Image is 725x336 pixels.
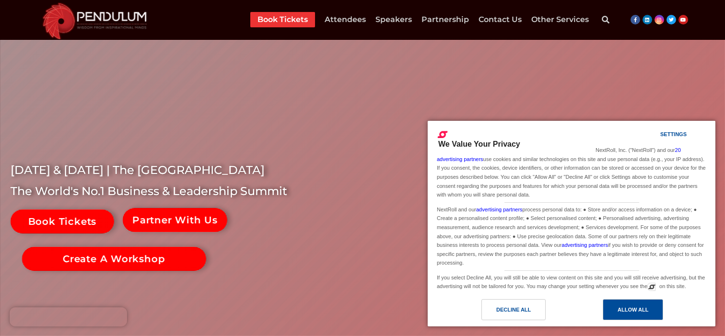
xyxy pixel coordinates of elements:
a: Book Tickets [11,209,114,233]
div: NextRoll and our process personal data to: ● Store and/or access information on a device; ● Creat... [435,203,708,268]
div: Allow All [618,304,648,315]
a: Other Services [531,12,589,27]
div: Decline All [496,304,531,315]
nav: Menu [250,12,589,27]
iframe: Brevo live chat [10,307,127,326]
a: 20 advertising partners [437,147,681,162]
div: Search [596,10,615,29]
span: We Value Your Privacy [438,140,520,148]
a: Create A Workshop [22,247,206,271]
a: Decline All [433,299,572,325]
a: Speakers [375,12,412,27]
a: Partnership [421,12,469,27]
a: Settings [643,127,667,144]
rs-layer: The World's No.1 Business & Leadership Summit [11,182,290,200]
a: Partner With Us [123,208,227,232]
a: advertising partners [561,242,608,248]
a: Book Tickets [257,12,308,27]
a: Attendees [325,12,366,27]
a: advertising partners [476,207,523,212]
div: If you select Decline All, you will still be able to view content on this site and you will still... [435,271,708,292]
div: NextRoll, Inc. ("NextRoll") and our use cookies and similar technologies on this site and use per... [435,145,708,200]
div: Settings [660,129,687,139]
a: Allow All [572,299,710,325]
a: Contact Us [479,12,522,27]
